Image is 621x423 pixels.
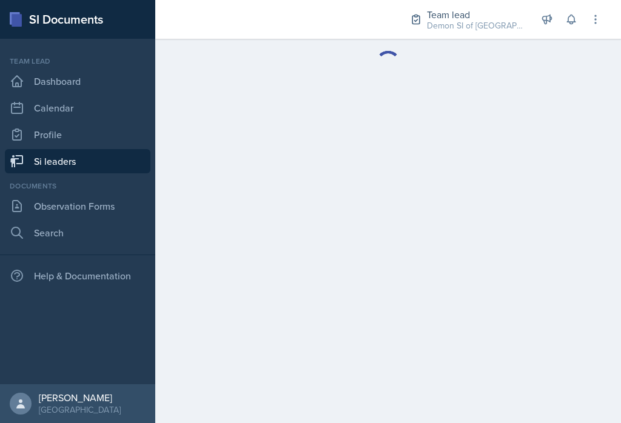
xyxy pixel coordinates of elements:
[5,69,150,93] a: Dashboard
[5,149,150,173] a: Si leaders
[427,19,524,32] div: Demon SI of [GEOGRAPHIC_DATA] / Fall 2025
[5,221,150,245] a: Search
[427,7,524,22] div: Team lead
[39,404,121,416] div: [GEOGRAPHIC_DATA]
[5,264,150,288] div: Help & Documentation
[5,122,150,147] a: Profile
[5,194,150,218] a: Observation Forms
[5,96,150,120] a: Calendar
[5,56,150,67] div: Team lead
[39,391,121,404] div: [PERSON_NAME]
[5,181,150,192] div: Documents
